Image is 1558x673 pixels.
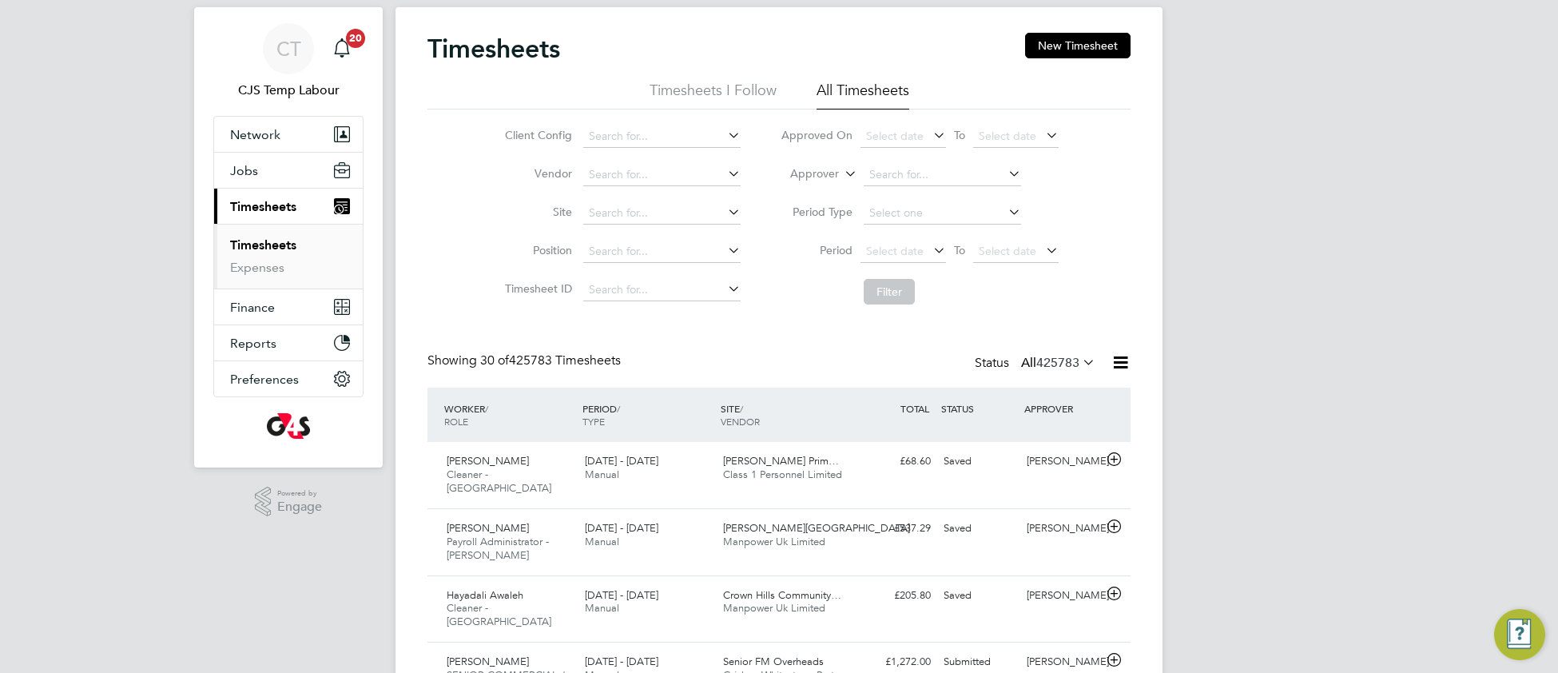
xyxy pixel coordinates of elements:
[230,260,284,275] a: Expenses
[582,415,605,428] span: TYPE
[866,244,924,258] span: Select date
[975,352,1099,375] div: Status
[427,33,560,65] h2: Timesheets
[864,202,1021,225] input: Select one
[585,588,658,602] span: [DATE] - [DATE]
[583,164,741,186] input: Search for...
[214,117,363,152] button: Network
[723,601,825,615] span: Manpower Uk Limited
[900,402,929,415] span: TOTAL
[723,521,910,535] span: [PERSON_NAME][GEOGRAPHIC_DATA]
[277,500,322,514] span: Engage
[723,655,824,668] span: Senior FM Overheads
[230,372,299,387] span: Preferences
[617,402,620,415] span: /
[723,454,839,468] span: [PERSON_NAME] Prim…
[213,81,364,100] span: CJS Temp Labour
[230,300,275,315] span: Finance
[230,127,280,142] span: Network
[447,521,529,535] span: [PERSON_NAME]
[1036,355,1079,371] span: 425783
[864,164,1021,186] input: Search for...
[650,81,777,110] li: Timesheets I Follow
[817,81,909,110] li: All Timesheets
[781,243,853,257] label: Period
[585,521,658,535] span: [DATE] - [DATE]
[583,202,741,225] input: Search for...
[1020,394,1103,423] div: APPROVER
[866,129,924,143] span: Select date
[585,601,619,615] span: Manual
[500,128,572,142] label: Client Config
[255,487,323,517] a: Powered byEngage
[214,325,363,360] button: Reports
[1494,609,1545,660] button: Engage Resource Center
[937,583,1020,609] div: Saved
[346,29,365,48] span: 20
[500,243,572,257] label: Position
[214,189,363,224] button: Timesheets
[949,125,970,145] span: To
[214,289,363,325] button: Finance
[721,415,760,428] span: VENDOR
[277,487,322,500] span: Powered by
[854,448,937,475] div: £68.60
[447,468,551,495] span: Cleaner - [GEOGRAPHIC_DATA]
[213,413,364,439] a: Go to home page
[1020,583,1103,609] div: [PERSON_NAME]
[326,23,358,74] a: 20
[230,199,296,214] span: Timesheets
[583,241,741,263] input: Search for...
[864,279,915,305] button: Filter
[447,655,529,668] span: [PERSON_NAME]
[781,205,853,219] label: Period Type
[723,468,842,481] span: Class 1 Personnel Limited
[723,588,841,602] span: Crown Hills Community…
[230,237,296,253] a: Timesheets
[447,588,523,602] span: Hayadali Awaleh
[447,535,549,562] span: Payroll Administrator - [PERSON_NAME]
[854,583,937,609] div: £205.80
[447,454,529,468] span: [PERSON_NAME]
[500,205,572,219] label: Site
[583,125,741,148] input: Search for...
[578,394,717,436] div: PERIOD
[480,352,621,368] span: 425783 Timesheets
[230,336,276,351] span: Reports
[1020,448,1103,475] div: [PERSON_NAME]
[723,535,825,548] span: Manpower Uk Limited
[267,413,310,439] img: g4s-logo-retina.png
[214,153,363,188] button: Jobs
[717,394,855,436] div: SITE
[979,244,1036,258] span: Select date
[444,415,468,428] span: ROLE
[1025,33,1131,58] button: New Timesheet
[447,601,551,628] span: Cleaner - [GEOGRAPHIC_DATA]
[480,352,509,368] span: 30 of
[500,281,572,296] label: Timesheet ID
[427,352,624,369] div: Showing
[585,655,658,668] span: [DATE] - [DATE]
[213,23,364,100] a: CTCJS Temp Labour
[937,448,1020,475] div: Saved
[585,535,619,548] span: Manual
[949,240,970,261] span: To
[937,394,1020,423] div: STATUS
[781,128,853,142] label: Approved On
[583,279,741,301] input: Search for...
[1021,355,1095,371] label: All
[276,38,301,59] span: CT
[214,224,363,289] div: Timesheets
[1020,516,1103,542] div: [PERSON_NAME]
[979,129,1036,143] span: Select date
[194,7,383,468] nav: Main navigation
[585,454,658,468] span: [DATE] - [DATE]
[585,468,619,481] span: Manual
[500,166,572,181] label: Vendor
[230,163,258,178] span: Jobs
[440,394,578,436] div: WORKER
[214,361,363,396] button: Preferences
[854,516,937,542] div: £537.29
[767,166,839,182] label: Approver
[937,516,1020,542] div: Saved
